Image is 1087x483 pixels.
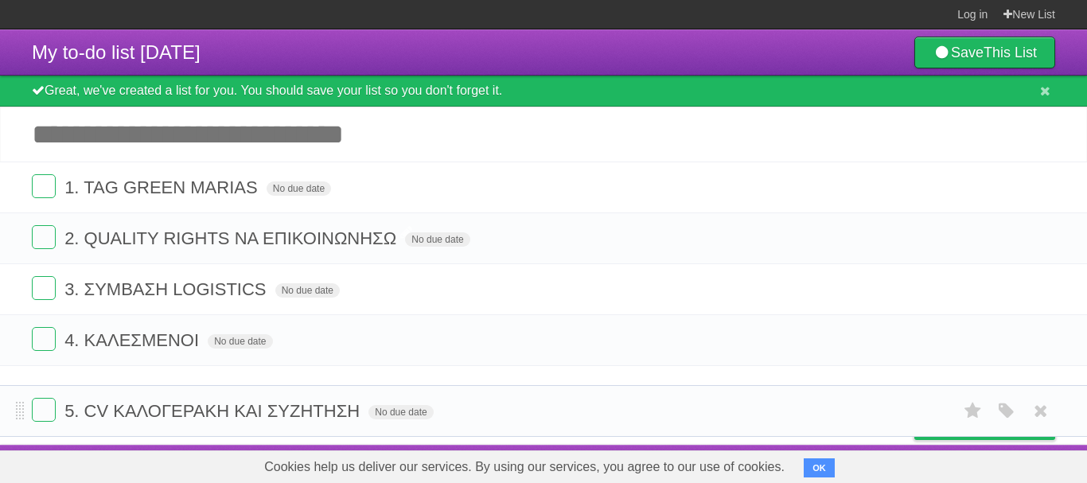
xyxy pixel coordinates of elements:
b: This List [984,45,1037,60]
a: SaveThis List [914,37,1055,68]
span: No due date [275,283,340,298]
span: No due date [208,334,272,349]
a: Terms [840,449,875,479]
label: Done [32,398,56,422]
span: 5. CV ΚΑΛΟΓΕΡΑΚΗ ΚΑΙ ΣΥΖΗΤΗΣΗ [64,401,364,421]
span: Buy me a coffee [948,411,1047,439]
span: 1. TAG GREEN MARIAS [64,177,261,197]
a: Privacy [894,449,935,479]
label: Star task [958,398,988,424]
span: No due date [267,181,331,196]
span: 2. QUALITY RIGHTS ΝΑ ΕΠΙΚΟΙΝΩΝΗΣΩ [64,228,400,248]
button: OK [804,458,835,477]
span: My to-do list [DATE] [32,41,201,63]
label: Done [32,276,56,300]
a: Suggest a feature [955,449,1055,479]
span: No due date [368,405,433,419]
span: 4. ΚΑΛΕΣΜΕΝΟΙ [64,330,203,350]
a: About [703,449,736,479]
span: No due date [405,232,469,247]
label: Done [32,174,56,198]
span: 3. ΣΥΜΒΑΣΗ LOGISTICS [64,279,270,299]
a: Developers [755,449,820,479]
label: Done [32,327,56,351]
label: Done [32,225,56,249]
span: Cookies help us deliver our services. By using our services, you agree to our use of cookies. [248,451,801,483]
